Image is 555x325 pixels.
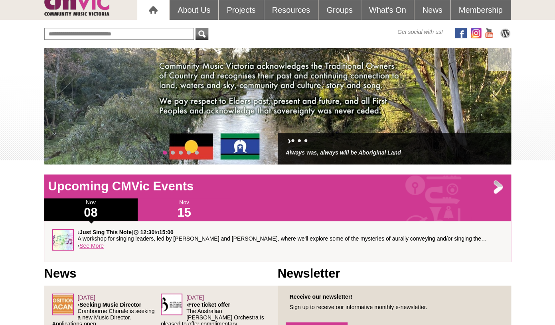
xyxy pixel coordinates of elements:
a: See More [79,243,104,249]
h1: Newsletter [278,266,511,282]
img: POSITION_vacant.jpg [52,294,74,315]
h1: Upcoming CMVic Events [44,178,511,194]
strong: Receive our newsletter! [290,294,352,300]
img: icon-instagram.png [471,28,481,38]
a: • • • [291,135,308,147]
strong: 12:30 [140,229,154,235]
strong: Just Sing This Note [79,229,132,235]
div: Nov [138,198,231,221]
img: Rainbow-notes.jpg [52,229,74,251]
h1: 08 [44,206,138,219]
h2: › [286,137,503,149]
strong: Seeking Music Director [79,302,141,308]
div: Nov [44,198,138,221]
h1: News [44,266,278,282]
strong: 15:00 [159,229,174,235]
img: CMVic Blog [499,28,511,38]
h1: 15 [138,206,231,219]
span: Get social with us! [397,28,443,36]
a: Always was, always will be Aboriginal Land [286,149,401,156]
p: Sign up to receive our informative monthly e-newsletter. [286,304,503,310]
img: Australian_Brandenburg_Orchestra.png [161,294,182,315]
strong: Free ticket offer [188,302,230,308]
p: › | to A workshop for singing leaders, led by [PERSON_NAME] and [PERSON_NAME], where we'll explor... [78,229,503,242]
span: [DATE] [186,294,204,301]
span: [DATE] [78,294,95,301]
div: › [52,229,503,254]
